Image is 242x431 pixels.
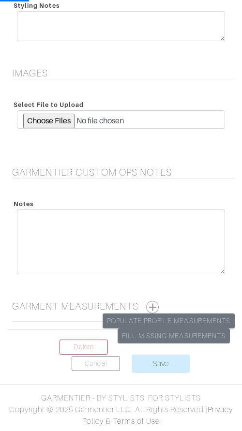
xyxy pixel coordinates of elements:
span: Notes [14,197,33,211]
a: Populate Profile Measurements [103,313,235,328]
a: Fill Missing Measurements [118,328,230,343]
span: Copyright © 2025 Garmentier LLC. All Rights Reserved. [9,405,205,414]
a: Delete [60,340,108,355]
a: Cancel [72,356,120,371]
h5: Garmentier Custom Ops Notes [12,166,235,178]
h5: Garment Measurements [12,300,235,313]
h5: Images [12,67,235,79]
span: Select File to Upload [14,98,84,112]
input: Save [132,355,190,373]
a: Privacy Policy & Terms of Use [82,405,233,426]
